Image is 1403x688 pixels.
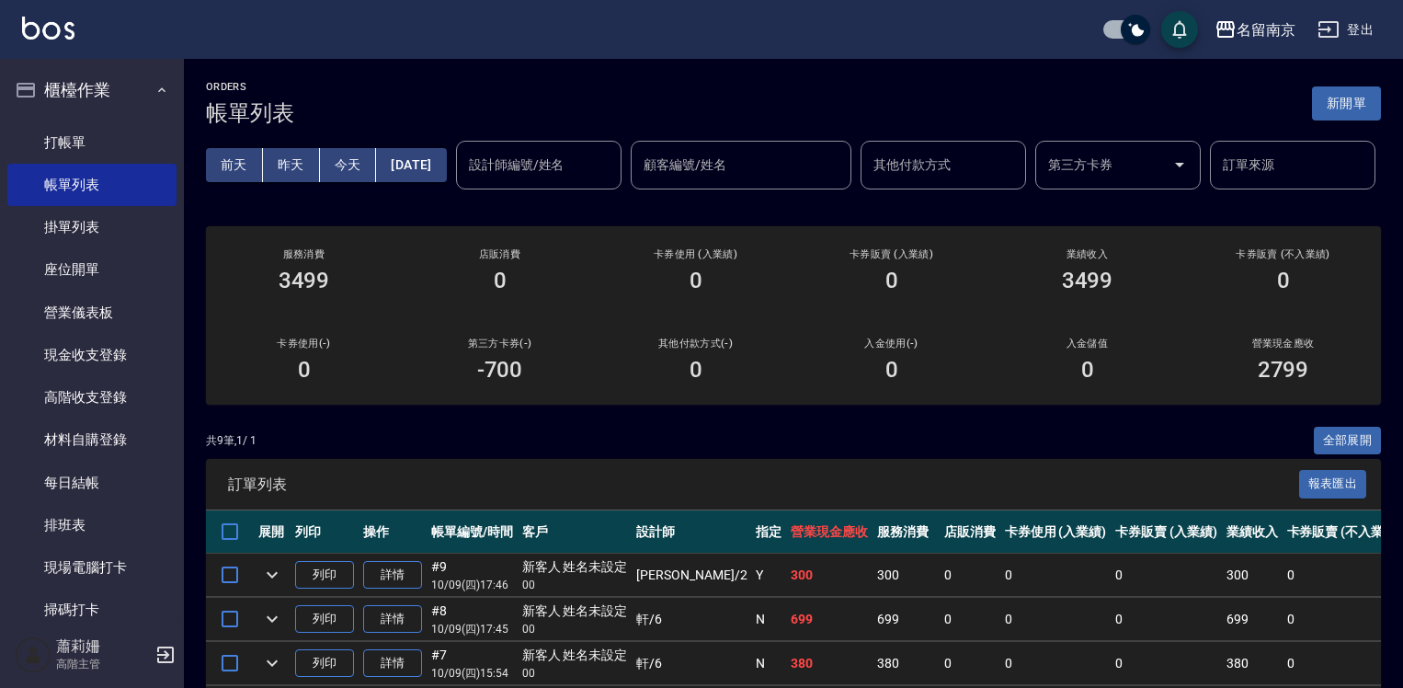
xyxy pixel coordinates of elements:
h3: 0 [1081,357,1094,383]
h2: 營業現金應收 [1207,338,1359,350]
a: 掃碼打卡 [7,589,177,631]
td: 0 [940,642,1000,685]
th: 服務消費 [873,510,940,554]
h3: 3499 [279,268,330,293]
td: 0 [1000,554,1112,597]
button: 今天 [320,148,377,182]
button: [DATE] [376,148,446,182]
th: 營業現金應收 [786,510,873,554]
th: 展開 [254,510,291,554]
h3: 0 [298,357,311,383]
a: 排班表 [7,504,177,546]
h3: 服務消費 [228,248,380,260]
td: #9 [427,554,518,597]
img: Person [15,636,51,673]
td: 0 [1000,598,1112,641]
a: 詳情 [363,561,422,590]
h2: 卡券販賣 (入業績) [816,248,967,260]
a: 材料自購登錄 [7,419,177,461]
button: expand row [258,561,286,589]
button: 登出 [1310,13,1381,47]
td: 699 [873,598,940,641]
h2: 業績收入 [1011,248,1163,260]
button: 櫃檯作業 [7,66,177,114]
td: 0 [1111,598,1222,641]
p: 00 [522,665,628,682]
div: 新客人 姓名未設定 [522,557,628,577]
th: 卡券使用 (入業績) [1000,510,1112,554]
button: 報表匯出 [1299,470,1367,499]
a: 帳單列表 [7,164,177,206]
a: 報表匯出 [1299,475,1367,492]
h2: 第三方卡券(-) [424,338,576,350]
h2: ORDERS [206,81,294,93]
button: 列印 [295,649,354,678]
td: 300 [1222,554,1283,597]
p: 10/09 (四) 15:54 [431,665,513,682]
td: 軒 /6 [632,598,751,641]
td: 0 [1111,554,1222,597]
th: 業績收入 [1222,510,1283,554]
button: 列印 [295,561,354,590]
th: 帳單編號/時間 [427,510,518,554]
h2: 卡券使用 (入業績) [620,248,771,260]
h3: -700 [477,357,523,383]
h2: 入金儲值 [1011,338,1163,350]
th: 列印 [291,510,359,554]
h5: 蕭莉姍 [56,637,150,656]
p: 共 9 筆, 1 / 1 [206,432,257,449]
a: 打帳單 [7,121,177,164]
a: 每日結帳 [7,462,177,504]
h3: 帳單列表 [206,100,294,126]
div: 新客人 姓名未設定 [522,602,628,621]
h3: 0 [494,268,507,293]
th: 指定 [751,510,786,554]
th: 設計師 [632,510,751,554]
h3: 0 [690,268,702,293]
h2: 入金使用(-) [816,338,967,350]
td: 300 [873,554,940,597]
h2: 卡券使用(-) [228,338,380,350]
button: Open [1165,150,1194,179]
h2: 店販消費 [424,248,576,260]
button: 昨天 [263,148,320,182]
a: 營業儀表板 [7,292,177,334]
td: [PERSON_NAME] /2 [632,554,751,597]
div: 名留南京 [1237,18,1295,41]
p: 00 [522,621,628,637]
td: 0 [940,598,1000,641]
p: 高階主管 [56,656,150,672]
button: expand row [258,605,286,633]
td: N [751,642,786,685]
h3: 0 [690,357,702,383]
td: 300 [786,554,873,597]
td: Y [751,554,786,597]
td: 0 [940,554,1000,597]
button: save [1161,11,1198,48]
td: 699 [1222,598,1283,641]
td: 699 [786,598,873,641]
td: 軒 /6 [632,642,751,685]
button: 前天 [206,148,263,182]
td: 380 [873,642,940,685]
button: 名留南京 [1207,11,1303,49]
h3: 0 [1277,268,1290,293]
td: 0 [1000,642,1112,685]
button: 全部展開 [1314,427,1382,455]
th: 操作 [359,510,427,554]
a: 掛單列表 [7,206,177,248]
p: 00 [522,577,628,593]
button: expand row [258,649,286,677]
td: #8 [427,598,518,641]
th: 卡券販賣 (入業績) [1111,510,1222,554]
h2: 卡券販賣 (不入業績) [1207,248,1359,260]
td: 0 [1111,642,1222,685]
td: 380 [1222,642,1283,685]
h3: 2799 [1258,357,1309,383]
a: 現場電腦打卡 [7,546,177,589]
h3: 3499 [1062,268,1113,293]
button: 新開單 [1312,86,1381,120]
td: N [751,598,786,641]
th: 客戶 [518,510,633,554]
button: 列印 [295,605,354,634]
